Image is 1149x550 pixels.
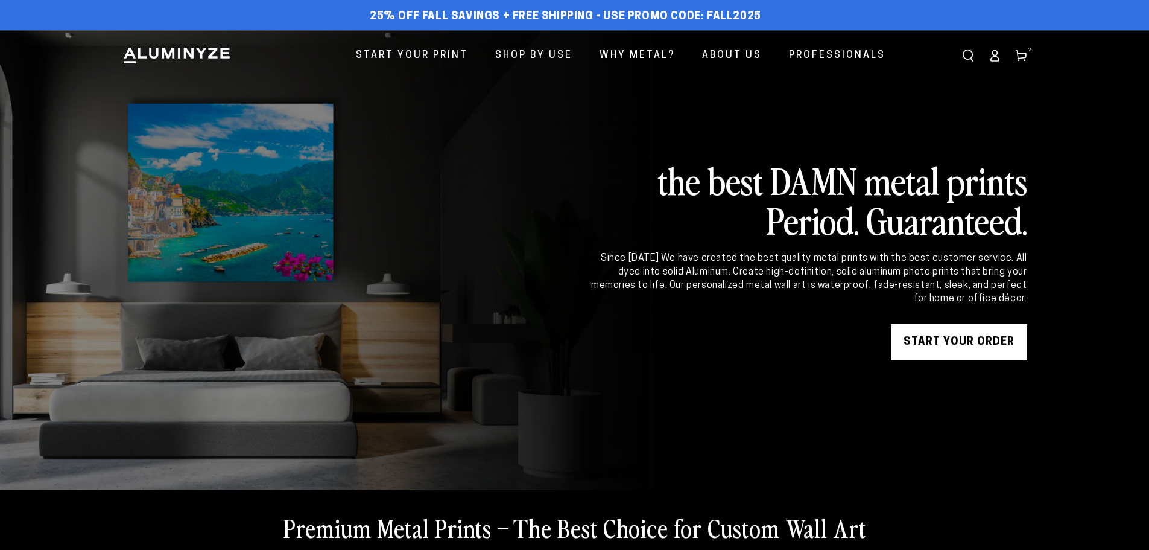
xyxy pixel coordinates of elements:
[702,47,762,65] span: About Us
[590,40,684,72] a: Why Metal?
[486,40,581,72] a: Shop By Use
[589,160,1027,240] h2: the best DAMN metal prints Period. Guaranteed.
[789,47,885,65] span: Professionals
[600,47,675,65] span: Why Metal?
[693,40,771,72] a: About Us
[891,324,1027,360] a: START YOUR Order
[780,40,894,72] a: Professionals
[347,40,477,72] a: Start Your Print
[495,47,572,65] span: Shop By Use
[370,10,761,24] span: 25% off FALL Savings + Free Shipping - Use Promo Code: FALL2025
[122,46,231,65] img: Aluminyze
[955,42,981,69] summary: Search our site
[356,47,468,65] span: Start Your Print
[589,252,1027,306] div: Since [DATE] We have created the best quality metal prints with the best customer service. All dy...
[1028,46,1032,54] span: 2
[283,512,866,543] h2: Premium Metal Prints – The Best Choice for Custom Wall Art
